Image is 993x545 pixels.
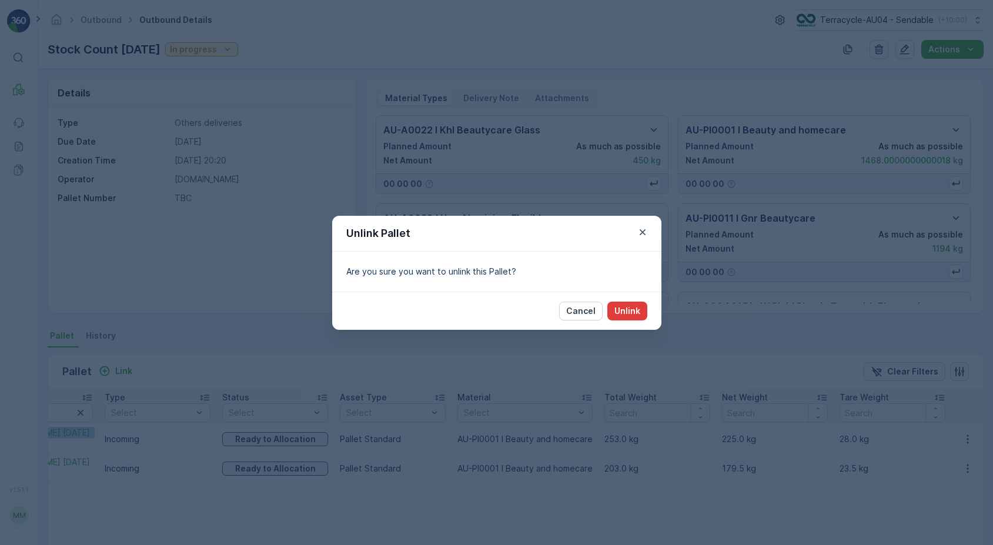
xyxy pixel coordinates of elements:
[346,266,647,277] p: Are you sure you want to unlink this Pallet?
[566,305,596,317] p: Cancel
[614,305,640,317] p: Unlink
[607,302,647,320] button: Unlink
[346,225,410,242] p: Unlink Pallet
[559,302,603,320] button: Cancel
